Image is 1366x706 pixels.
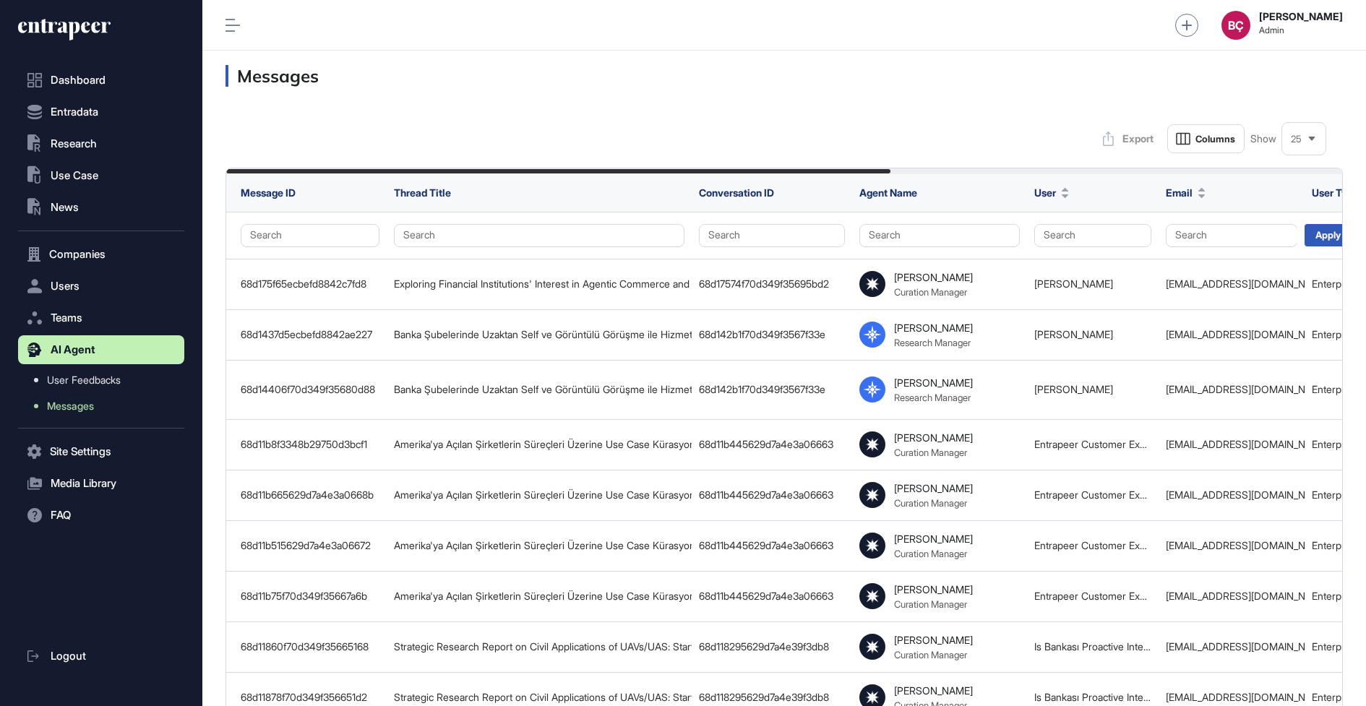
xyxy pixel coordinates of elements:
button: AI Agent [18,335,184,364]
div: Amerika'ya Açılan Şirketlerin Süreçleri Üzerine Use Case Kürasyonu [394,590,684,602]
button: User [1034,185,1069,200]
div: 68d118295629d7a4e39f3db8 [699,641,845,653]
div: [EMAIL_ADDRESS][DOMAIN_NAME] [1166,489,1297,501]
button: Search [699,224,845,247]
span: Logout [51,650,86,662]
a: Entrapeer Customer Experience [1034,488,1180,501]
strong: [PERSON_NAME] [1259,11,1343,22]
button: Entradata [18,98,184,126]
div: 68d17574f70d349f35695bd2 [699,278,845,290]
div: 68d14406f70d349f35680d88 [241,384,379,395]
div: 68d11b445629d7a4e3a06663 [699,489,845,501]
a: Is Bankası Proactive Intelligence Manager Proactive Manager [1034,640,1308,653]
button: Search [859,224,1020,247]
div: [EMAIL_ADDRESS][DOMAIN_NAME] [1166,590,1297,602]
div: Research Manager [894,392,971,403]
div: [PERSON_NAME] [894,684,973,697]
div: 68d11b8f3348b29750d3bcf1 [241,439,379,450]
div: 68d11b445629d7a4e3a06663 [699,590,845,602]
a: [PERSON_NAME] [1034,328,1113,340]
div: 68d11b665629d7a4e3a0668b [241,489,379,501]
a: [PERSON_NAME] [1034,277,1113,290]
button: BÇ [1221,11,1250,40]
span: User Feedbacks [47,374,121,386]
div: [PERSON_NAME] [894,271,973,283]
div: 68d118295629d7a4e39f3db8 [699,692,845,703]
button: Research [18,129,184,158]
div: [PERSON_NAME] [894,533,973,545]
span: Columns [1195,134,1235,145]
a: Dashboard [18,66,184,95]
div: Amerika'ya Açılan Şirketlerin Süreçleri Üzerine Use Case Kürasyonu [394,439,684,450]
button: Users [18,272,184,301]
span: Site Settings [50,446,111,457]
div: Strategic Research Report on Civil Applications of UAVs/UAS: Startup Landscape and Opportunities ... [394,692,684,703]
div: Curation Manager [894,447,967,458]
span: Research [51,138,97,150]
button: Teams [18,304,184,332]
div: Research Manager [894,337,971,348]
a: Logout [18,642,184,671]
div: Amerika'ya Açılan Şirketlerin Süreçleri Üzerine Use Case Kürasyonu [394,489,684,501]
button: Media Library [18,469,184,498]
span: Email [1166,185,1193,200]
div: [PERSON_NAME] [894,431,973,444]
button: Columns [1167,124,1245,153]
div: 68d1437d5ecbefd8842ae227 [241,329,379,340]
div: [EMAIL_ADDRESS][DOMAIN_NAME] [1166,439,1297,450]
div: 68d142b1f70d349f3567f33e [699,329,845,340]
div: [EMAIL_ADDRESS][DOMAIN_NAME] [1166,692,1297,703]
button: Search [394,224,684,247]
span: Admin [1259,25,1343,35]
a: [PERSON_NAME] [1034,383,1113,395]
button: Email [1166,185,1206,200]
div: [EMAIL_ADDRESS][DOMAIN_NAME] [1166,641,1297,653]
div: Exploring Financial Institutions' Interest in Agentic Commerce and Emerging Themes [394,278,684,290]
div: 68d142b1f70d349f3567f33e [699,384,845,395]
div: [EMAIL_ADDRESS][DOMAIN_NAME] [1166,278,1297,290]
span: Teams [51,312,82,324]
span: Entradata [51,106,98,118]
div: [EMAIL_ADDRESS][DOMAIN_NAME] [1166,540,1297,551]
button: Site Settings [18,437,184,466]
div: Curation Manager [894,548,967,559]
span: Media Library [51,478,116,489]
span: Companies [49,249,106,260]
div: Banka Şubelerinde Uzaktan Self ve Görüntülü Görüşme ile Hizmet Veren Cihaz Araştırması [394,329,684,340]
span: Message ID [241,186,296,199]
button: Search [1034,224,1151,247]
span: Messages [47,400,94,412]
div: 68d11878f70d349f356651d2 [241,692,379,703]
div: [PERSON_NAME] [894,634,973,646]
span: News [51,202,79,213]
div: [PERSON_NAME] [894,482,973,494]
div: [PERSON_NAME] [894,322,973,334]
span: AI Agent [51,344,95,356]
span: User Type [1312,185,1359,200]
div: Curation Manager [894,286,967,298]
div: [EMAIL_ADDRESS][DOMAIN_NAME] [1166,329,1297,340]
div: [EMAIL_ADDRESS][DOMAIN_NAME] [1166,384,1297,395]
div: Banka Şubelerinde Uzaktan Self ve Görüntülü Görüşme ile Hizmet Veren Cihaz Araştırması [394,384,684,395]
div: 68d11860f70d349f35665168 [241,641,379,653]
div: [PERSON_NAME] [894,583,973,595]
div: Amerika'ya Açılan Şirketlerin Süreçleri Üzerine Use Case Kürasyonu [394,540,684,551]
div: 68d11b75f70d349f35667a6b [241,590,379,602]
span: Agent Name [859,186,917,199]
span: Thread Title [394,186,451,199]
a: Is Bankası Proactive Intelligence Manager Proactive Manager [1034,691,1308,703]
div: Curation Manager [894,497,967,509]
div: 68d175f65ecbefd8842c7fd8 [241,278,379,290]
button: Export [1095,124,1161,153]
div: 68d11b515629d7a4e3a06672 [241,540,379,551]
button: Use Case [18,161,184,190]
div: Curation Manager [894,598,967,610]
a: Entrapeer Customer Experience [1034,590,1180,602]
span: 25 [1291,134,1302,145]
h3: Messages [225,65,1343,87]
a: Messages [25,393,184,419]
button: Companies [18,240,184,269]
span: Show [1250,133,1276,145]
button: News [18,193,184,222]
